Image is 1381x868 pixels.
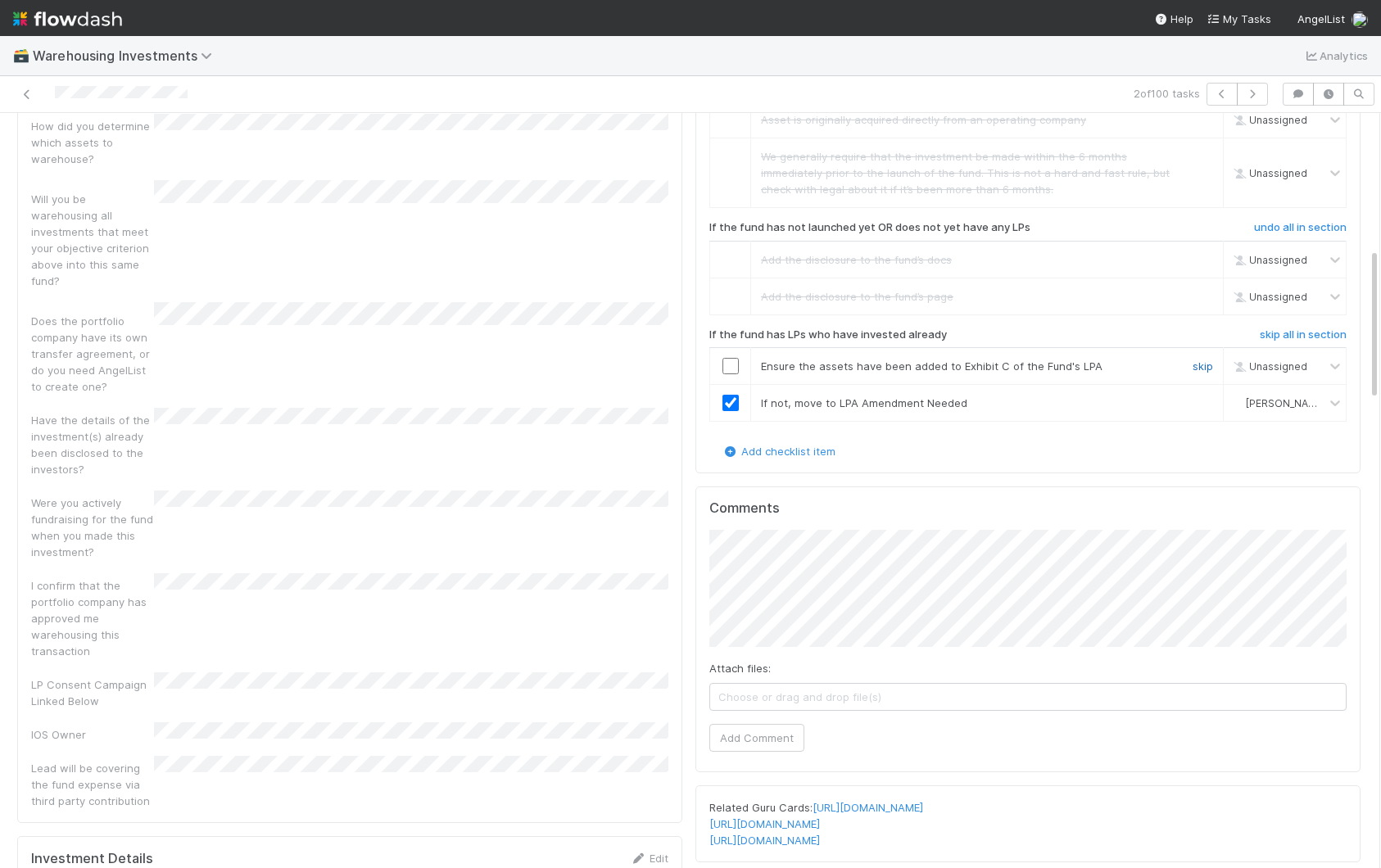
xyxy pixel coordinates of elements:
[1229,291,1307,303] span: Unassigned
[1229,254,1307,266] span: Unassigned
[31,118,154,167] div: How did you determine which assets to warehouse?
[1193,359,1213,373] a: skip
[709,500,1347,517] h5: Comments
[31,851,153,867] h5: Investment Details
[722,445,835,458] a: Add checklist item
[1254,221,1347,234] h6: undo all in section
[1229,114,1307,126] span: Unassigned
[1229,360,1307,373] span: Unassigned
[630,852,668,865] a: Edit
[761,150,1170,196] span: We generally require that the investment be made within the 6 months immediately prior to the lau...
[709,328,947,341] h6: If the fund has LPs who have invested already
[31,412,154,477] div: Have the details of the investment(s) already been disclosed to the investors?
[761,396,967,409] span: If not, move to LPA Amendment Needed
[31,726,154,743] div: IOS Owner
[1154,11,1193,27] div: Help
[1207,12,1271,25] span: My Tasks
[710,684,1346,710] span: Choose or drag and drop file(s)
[761,113,1086,126] span: Asset is originally acquired directly from an operating company
[1260,328,1347,341] h6: skip all in section
[1352,11,1368,28] img: avatar_18c010e4-930e-4480-823a-7726a265e9dd.png
[31,313,154,395] div: Does the portfolio company have its own transfer agreement, or do you need AngelList to create one?
[709,834,820,847] a: [URL][DOMAIN_NAME]
[1254,221,1347,241] a: undo all in section
[31,495,154,560] div: Were you actively fundraising for the fund when you made this investment?
[31,577,154,659] div: I confirm that the portfolio company has approved me warehousing this transaction
[761,253,952,266] span: Add the disclosure to the fund’s docs
[709,660,771,676] label: Attach files:
[1207,11,1271,27] a: My Tasks
[1297,12,1345,25] span: AngelList
[1260,328,1347,348] a: skip all in section
[761,290,953,303] span: Add the disclosure to the fund’s page
[709,221,1030,234] h6: If the fund has not launched yet OR does not yet have any LPs
[1303,46,1368,66] a: Analytics
[813,801,923,814] a: [URL][DOMAIN_NAME]
[709,724,804,752] button: Add Comment
[1246,397,1326,409] span: [PERSON_NAME]
[709,801,923,847] span: Related Guru Cards:
[31,760,154,809] div: Lead will be covering the fund expense via third party contribution
[1229,167,1307,179] span: Unassigned
[33,47,220,64] span: Warehousing Investments
[1230,396,1243,409] img: avatar_18c010e4-930e-4480-823a-7726a265e9dd.png
[13,5,122,33] img: logo-inverted-e16ddd16eac7371096b0.svg
[31,191,154,289] div: Will you be warehousing all investments that meet your objective criterion above into this same f...
[31,676,154,709] div: LP Consent Campaign Linked Below
[13,48,29,62] span: 🗃️
[761,359,1103,373] span: Ensure the assets have been added to Exhibit C of the Fund's LPA
[1134,85,1200,102] span: 2 of 100 tasks
[709,817,820,830] a: [URL][DOMAIN_NAME]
